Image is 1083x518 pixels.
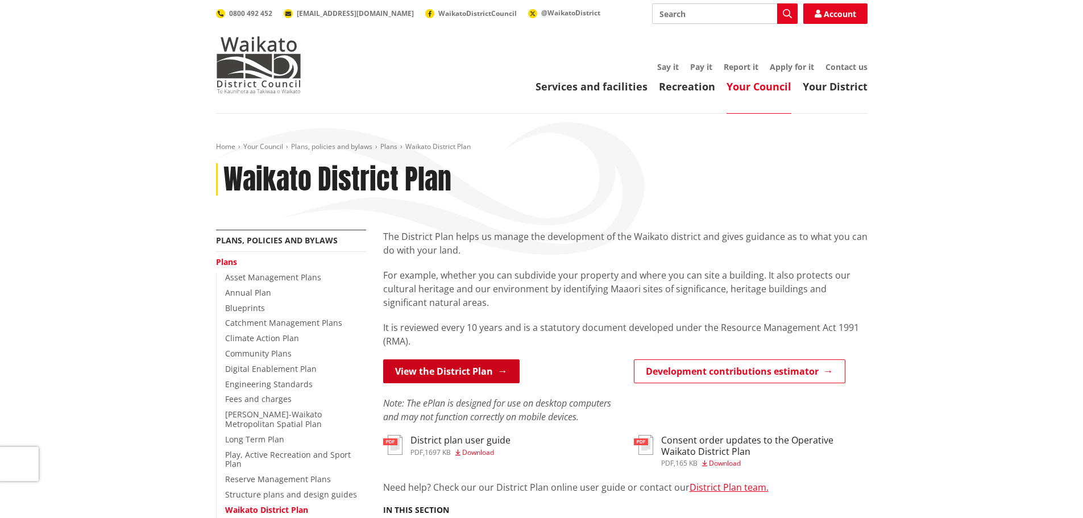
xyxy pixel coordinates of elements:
[410,447,423,457] span: pdf
[659,80,715,93] a: Recreation
[216,142,235,151] a: Home
[216,256,237,267] a: Plans
[634,359,845,383] a: Development contributions estimator
[223,163,451,196] h1: Waikato District Plan
[661,458,674,468] span: pdf
[225,449,351,470] a: Play, Active Recreation and Sport Plan
[410,435,511,446] h3: District plan user guide
[661,435,868,457] h3: Consent order updates to the Operative Waikato District Plan
[225,287,271,298] a: Annual Plan
[410,449,511,456] div: ,
[405,142,471,151] span: Waikato District Plan
[225,272,321,283] a: Asset Management Plans
[462,447,494,457] span: Download
[284,9,414,18] a: [EMAIL_ADDRESS][DOMAIN_NAME]
[225,409,322,429] a: [PERSON_NAME]-Waikato Metropolitan Spatial Plan
[229,9,272,18] span: 0800 492 452
[225,379,313,389] a: Engineering Standards
[225,333,299,343] a: Climate Action Plan
[675,458,698,468] span: 165 KB
[383,268,868,309] p: For example, whether you can subdivide your property and where you can site a building. It also p...
[216,142,868,152] nav: breadcrumb
[709,458,741,468] span: Download
[652,3,798,24] input: Search input
[690,61,712,72] a: Pay it
[438,9,517,18] span: WaikatoDistrictCouncil
[825,61,868,72] a: Contact us
[383,321,868,348] p: It is reviewed every 10 years and is a statutory document developed under the Resource Management...
[383,480,868,494] p: Need help? Check our our District Plan online user guide or contact our
[634,435,653,455] img: document-pdf.svg
[383,435,403,455] img: document-pdf.svg
[225,317,342,328] a: Catchment Management Plans
[383,397,611,423] em: Note: The ePlan is designed for use on desktop computers and may not function correctly on mobile...
[243,142,283,151] a: Your Council
[727,80,791,93] a: Your Council
[297,9,414,18] span: [EMAIL_ADDRESS][DOMAIN_NAME]
[724,61,758,72] a: Report it
[225,434,284,445] a: Long Term Plan
[770,61,814,72] a: Apply for it
[225,489,357,500] a: Structure plans and design guides
[383,230,868,257] p: The District Plan helps us manage the development of the Waikato district and gives guidance as t...
[383,435,511,455] a: District plan user guide pdf,1697 KB Download
[225,393,292,404] a: Fees and charges
[225,363,317,374] a: Digital Enablement Plan
[541,8,600,18] span: @WaikatoDistrict
[425,447,451,457] span: 1697 KB
[536,80,648,93] a: Services and facilities
[1031,470,1072,511] iframe: Messenger Launcher
[383,359,520,383] a: View the District Plan
[803,3,868,24] a: Account
[383,505,449,515] h5: In this section
[225,348,292,359] a: Community Plans
[291,142,372,151] a: Plans, policies and bylaws
[425,9,517,18] a: WaikatoDistrictCouncil
[657,61,679,72] a: Say it
[380,142,397,151] a: Plans
[661,460,868,467] div: ,
[216,36,301,93] img: Waikato District Council - Te Kaunihera aa Takiwaa o Waikato
[803,80,868,93] a: Your District
[225,474,331,484] a: Reserve Management Plans
[225,504,308,515] a: Waikato District Plan
[216,9,272,18] a: 0800 492 452
[225,302,265,313] a: Blueprints
[634,435,868,466] a: Consent order updates to the Operative Waikato District Plan pdf,165 KB Download
[216,235,338,246] a: Plans, policies and bylaws
[528,8,600,18] a: @WaikatoDistrict
[690,481,769,494] a: District Plan team.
